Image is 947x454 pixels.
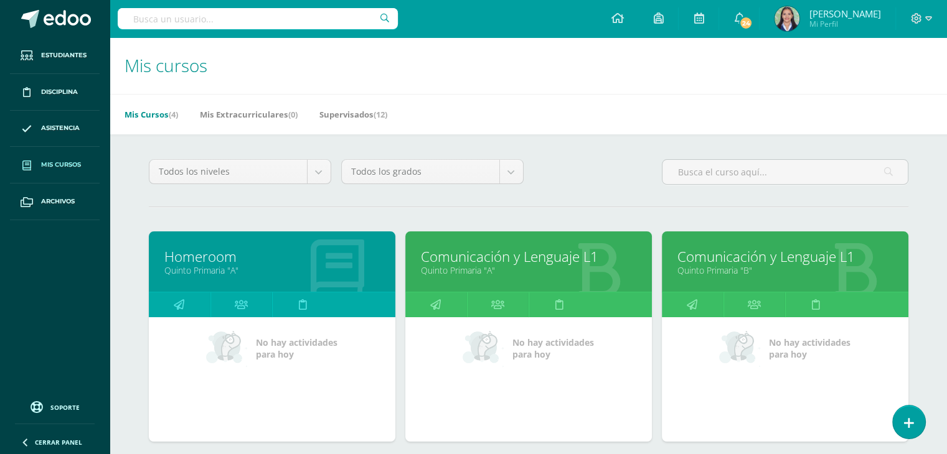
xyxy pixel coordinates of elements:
[118,8,398,29] input: Busca un usuario...
[41,123,80,133] span: Asistencia
[10,37,100,74] a: Estudiantes
[41,87,78,97] span: Disciplina
[200,104,298,124] a: Mis Extracurriculares(0)
[739,16,753,30] span: 24
[512,336,594,360] span: No hay actividades para hoy
[125,53,207,77] span: Mis cursos
[374,109,387,120] span: (12)
[809,7,880,20] span: [PERSON_NAME]
[169,109,178,120] span: (4)
[41,197,75,206] span: Archivos
[10,74,100,111] a: Disciplina
[206,330,247,367] img: no_activities_small.png
[10,111,100,147] a: Asistencia
[41,160,81,170] span: Mis cursos
[149,160,331,183] a: Todos los niveles
[719,330,760,367] img: no_activities_small.png
[10,147,100,183] a: Mis cursos
[319,104,387,124] a: Supervisados(12)
[342,160,523,183] a: Todos los grados
[351,160,490,183] span: Todos los grados
[809,19,880,29] span: Mi Perfil
[41,50,87,60] span: Estudiantes
[10,183,100,220] a: Archivos
[463,330,504,367] img: no_activities_small.png
[677,264,893,276] a: Quinto Primaria "B"
[769,336,850,360] span: No hay actividades para hoy
[159,160,298,183] span: Todos los niveles
[15,398,95,415] a: Soporte
[421,247,636,266] a: Comunicación y Lenguaje L1
[662,160,908,184] input: Busca el curso aquí...
[256,336,337,360] span: No hay actividades para hoy
[35,438,82,447] span: Cerrar panel
[677,247,893,266] a: Comunicación y Lenguaje L1
[775,6,799,31] img: 018c042a8e8dd272ac269bce2b175a24.png
[125,104,178,124] a: Mis Cursos(4)
[50,403,80,412] span: Soporte
[288,109,298,120] span: (0)
[164,247,380,266] a: Homeroom
[164,264,380,276] a: Quinto Primaria "A"
[421,264,636,276] a: Quinto Primaria "A"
